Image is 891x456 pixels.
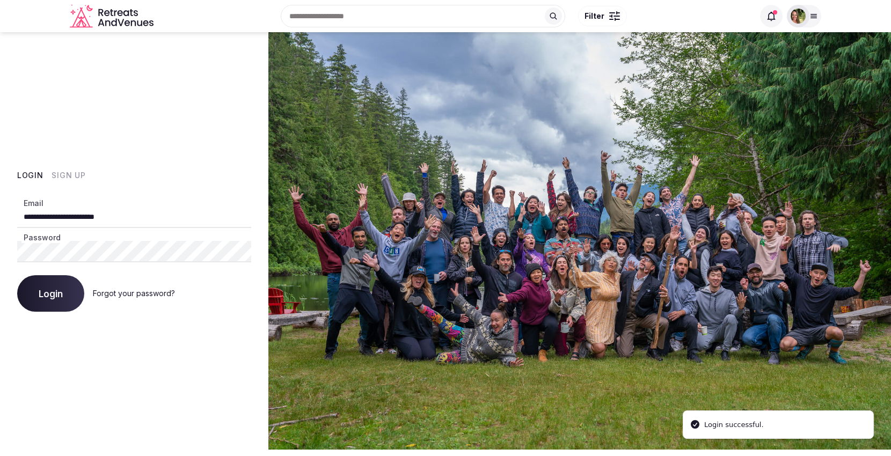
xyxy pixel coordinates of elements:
[578,6,627,26] button: Filter
[70,4,156,28] svg: Retreats and Venues company logo
[39,288,63,299] span: Login
[791,9,806,24] img: Shay Tippie
[52,170,86,181] button: Sign Up
[93,289,175,298] a: Forgot your password?
[268,32,891,450] img: My Account Background
[585,11,605,21] span: Filter
[17,170,43,181] button: Login
[70,4,156,28] a: Visit the homepage
[704,420,764,430] div: Login successful.
[17,275,84,312] button: Login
